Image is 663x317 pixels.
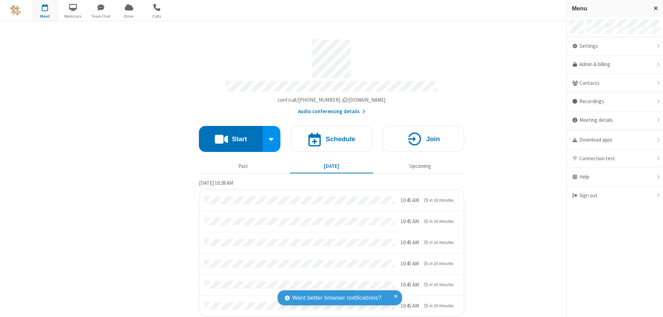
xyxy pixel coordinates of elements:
[278,96,386,104] button: Copy my meeting room linkCopy my meeting room link
[10,5,21,16] img: QA Selenium DO NOT DELETE OR CHANGE
[429,261,453,266] span: in 16 minutes
[567,55,663,74] a: Admin & billing
[567,131,663,150] div: Download apps
[567,187,663,205] div: Sign out
[426,136,440,142] h4: Join
[116,13,142,19] span: Drive
[199,180,233,186] span: [DATE] 10:28 AM
[567,74,663,93] div: Contacts
[401,260,419,268] div: 10:45 AM
[32,13,58,19] span: Meet
[383,126,464,152] button: Join
[567,92,663,111] div: Recordings
[290,160,373,173] button: [DATE]
[292,293,381,302] span: Want better browser notifications?
[401,218,419,226] div: 10:45 AM
[429,282,453,288] span: in 16 minutes
[401,281,419,289] div: 10:45 AM
[199,34,464,116] section: Account details
[429,218,453,224] span: in 16 minutes
[401,302,419,310] div: 10:45 AM
[401,239,419,247] div: 10:45 AM
[144,13,170,19] span: Calls
[567,37,663,56] div: Settings
[567,168,663,187] div: Help
[278,97,386,103] span: Copy my meeting room link
[429,197,453,203] span: in 16 minutes
[291,126,372,152] button: Schedule
[88,13,114,19] span: Team Chat
[429,303,453,309] span: in 16 minutes
[199,126,263,152] button: Start
[199,179,464,317] section: Today's Meetings
[202,160,285,173] button: Past
[232,136,247,142] h4: Start
[326,136,355,142] h4: Schedule
[646,299,658,312] iframe: Chat
[401,197,419,205] div: 10:45 AM
[567,150,663,168] div: Connection test
[572,5,647,12] h3: Menu
[298,108,365,116] button: Audio conferencing details
[378,160,462,173] button: Upcoming
[263,126,281,152] div: Start conference options
[567,111,663,130] div: Meeting details
[429,239,453,245] span: in 16 minutes
[60,13,86,19] span: Webinars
